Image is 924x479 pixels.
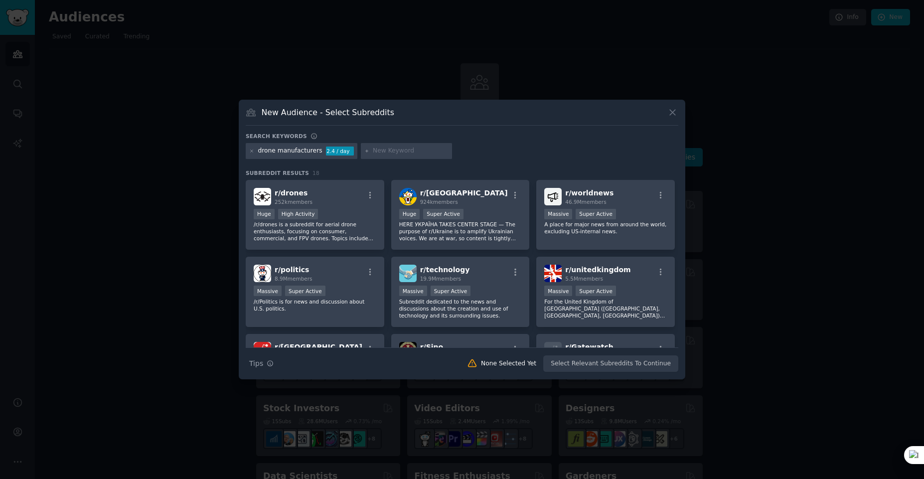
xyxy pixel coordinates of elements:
img: ukraine [399,188,417,205]
img: politics [254,265,271,282]
p: HERE УКРАЇНА TAKES CENTER STAGE — The purpose of r/Ukraine is to amplify Ukrainian voices. We are... [399,221,522,242]
p: Subreddit dedicated to the news and discussions about the creation and use of technology and its ... [399,298,522,319]
span: 252k members [275,199,312,205]
img: Sino [399,342,417,359]
img: technology [399,265,417,282]
span: r/ worldnews [565,189,614,197]
span: r/ Gatewatch [565,343,614,351]
span: r/ unitedkingdom [565,266,630,274]
div: drone manufacturers [258,147,322,156]
img: worldnews [544,188,562,205]
span: Tips [249,358,263,369]
span: 18 [312,170,319,176]
p: /r/drones is a subreddit for aerial drone enthusiasts, focusing on consumer, commercial, and FPV ... [254,221,376,242]
div: Super Active [285,286,325,296]
div: Huge [399,209,420,219]
div: Massive [544,209,572,219]
h3: Search keywords [246,133,307,140]
span: r/ drones [275,189,308,197]
div: Massive [544,286,572,296]
div: Massive [399,286,427,296]
span: 19.9M members [420,276,461,282]
span: 46.9M members [565,199,606,205]
span: r/ [GEOGRAPHIC_DATA] [275,343,362,351]
input: New Keyword [373,147,449,156]
span: r/ Sino [420,343,444,351]
div: Super Active [576,209,616,219]
div: Super Active [576,286,616,296]
span: r/ [GEOGRAPHIC_DATA] [420,189,508,197]
span: r/ politics [275,266,309,274]
div: None Selected Yet [481,359,536,368]
img: armenia [254,342,271,359]
p: For the United Kingdom of [GEOGRAPHIC_DATA] ([GEOGRAPHIC_DATA], [GEOGRAPHIC_DATA], [GEOGRAPHIC_DA... [544,298,667,319]
p: /r/Politics is for news and discussion about U.S. politics. [254,298,376,312]
div: Massive [254,286,282,296]
span: 5.5M members [565,276,603,282]
img: unitedkingdom [544,265,562,282]
h3: New Audience - Select Subreddits [262,107,394,118]
span: 924k members [420,199,458,205]
span: r/ technology [420,266,470,274]
div: Huge [254,209,275,219]
div: 2.4 / day [326,147,354,156]
div: Super Active [423,209,463,219]
div: High Activity [278,209,318,219]
div: Super Active [431,286,471,296]
button: Tips [246,355,277,372]
img: drones [254,188,271,205]
span: Subreddit Results [246,169,309,176]
span: 8.9M members [275,276,312,282]
p: A place for major news from around the world, excluding US-internal news. [544,221,667,235]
